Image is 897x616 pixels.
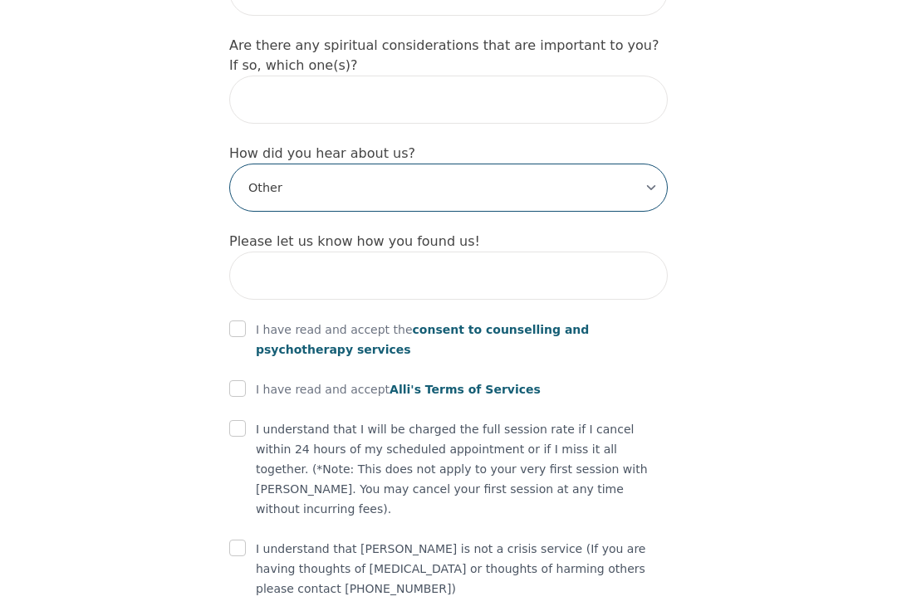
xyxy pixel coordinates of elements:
[256,320,668,359] p: I have read and accept the
[229,37,659,73] label: Are there any spiritual considerations that are important to you? If so, which one(s)?
[256,323,589,356] span: consent to counselling and psychotherapy services
[229,233,480,249] label: Please let us know how you found us!
[390,383,541,396] span: Alli's Terms of Services
[256,539,668,599] p: I understand that [PERSON_NAME] is not a crisis service (If you are having thoughts of [MEDICAL_D...
[229,145,415,161] label: How did you hear about us?
[256,379,541,399] p: I have read and accept
[256,419,668,519] p: I understand that I will be charged the full session rate if I cancel within 24 hours of my sched...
